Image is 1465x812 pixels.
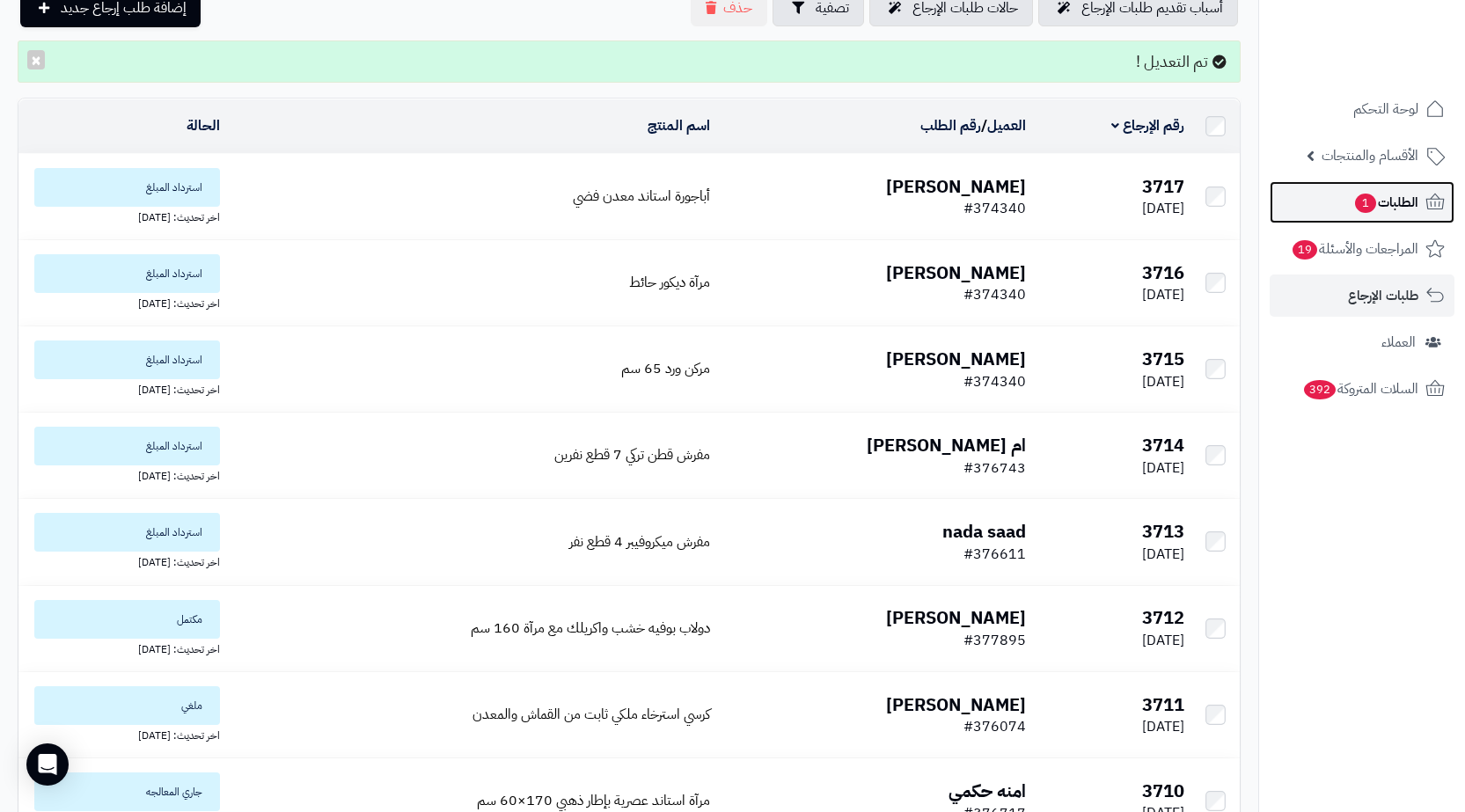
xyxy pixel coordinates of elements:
span: مكتمل [34,600,220,639]
a: مركن ورد 65 سم [621,358,710,379]
span: [DATE] [1142,457,1184,479]
td: / [717,99,1033,153]
a: الطلبات1 [1270,181,1454,223]
div: اخر تحديث: [DATE] [26,552,220,570]
span: #374340 [963,371,1026,392]
div: اخر تحديث: [DATE] [26,293,220,311]
span: استرداد المبلغ [34,168,220,207]
img: logo-2.png [1345,40,1448,77]
a: رقم الإرجاع [1111,115,1184,136]
span: #377895 [963,630,1026,651]
div: اخر تحديث: [DATE] [26,207,220,225]
b: [PERSON_NAME] [886,604,1026,631]
span: استرداد المبلغ [34,513,220,552]
b: 3710 [1142,778,1184,804]
span: #376074 [963,716,1026,737]
span: استرداد المبلغ [34,254,220,293]
b: 3717 [1142,173,1184,200]
b: ام [PERSON_NAME] [867,432,1026,458]
a: المراجعات والأسئلة19 [1270,228,1454,270]
b: 3714 [1142,432,1184,458]
span: المراجعات والأسئلة [1291,237,1418,261]
button: × [27,50,45,69]
span: [DATE] [1142,371,1184,392]
span: لوحة التحكم [1353,97,1418,121]
span: جاري المعالجه [34,772,220,811]
span: [DATE] [1142,544,1184,565]
b: 3713 [1142,518,1184,545]
span: #376743 [963,457,1026,479]
b: 3715 [1142,346,1184,372]
div: اخر تحديث: [DATE] [26,725,220,743]
b: 3712 [1142,604,1184,631]
b: امنه حكمي [949,778,1026,804]
span: #376611 [963,544,1026,565]
b: [PERSON_NAME] [886,691,1026,718]
b: [PERSON_NAME] [886,173,1026,200]
div: اخر تحديث: [DATE] [26,639,220,657]
div: اخر تحديث: [DATE] [26,379,220,398]
a: العملاء [1270,321,1454,363]
span: 392 [1303,380,1336,400]
a: مرآة ديكور حائط [629,272,710,293]
span: [DATE] [1142,630,1184,651]
span: #374340 [963,284,1026,305]
span: ملغي [34,686,220,725]
span: السلات المتروكة [1302,377,1418,401]
a: رقم الطلب [920,115,981,136]
b: 3716 [1142,260,1184,286]
a: مرآة استاند عصرية بإطار ذهبي 170×60 سم [477,790,710,811]
a: اسم المنتج [648,115,710,136]
a: طلبات الإرجاع [1270,274,1454,317]
span: استرداد المبلغ [34,427,220,465]
span: الطلبات [1353,190,1418,215]
span: 1 [1355,194,1377,214]
b: [PERSON_NAME] [886,346,1026,372]
b: 3711 [1142,691,1184,718]
span: استرداد المبلغ [34,340,220,379]
span: [DATE] [1142,198,1184,219]
a: أباجورة استاند معدن فضي [573,186,710,207]
span: [DATE] [1142,716,1184,737]
span: [DATE] [1142,284,1184,305]
a: مفرش ميكروفيبر 4 قطع نفر [569,531,710,552]
a: دولاب بوفيه خشب واكريلك مع مرآة 160 سم [471,618,710,639]
span: 19 [1293,240,1318,260]
a: العميل [987,115,1026,136]
b: nada saad [942,518,1026,545]
b: [PERSON_NAME] [886,260,1026,286]
span: العملاء [1381,330,1416,355]
div: اخر تحديث: [DATE] [26,465,220,484]
div: تم التعديل ! [18,40,1241,83]
span: #374340 [963,198,1026,219]
a: الحالة [187,115,220,136]
a: كرسي استرخاء ملكي ثابت من القماش والمعدن [472,704,710,725]
span: طلبات الإرجاع [1348,283,1418,308]
span: الأقسام والمنتجات [1322,143,1418,168]
a: لوحة التحكم [1270,88,1454,130]
a: السلات المتروكة392 [1270,368,1454,410]
a: مفرش قطن تركي 7 قطع نفرين [554,444,710,465]
div: Open Intercom Messenger [26,743,69,786]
